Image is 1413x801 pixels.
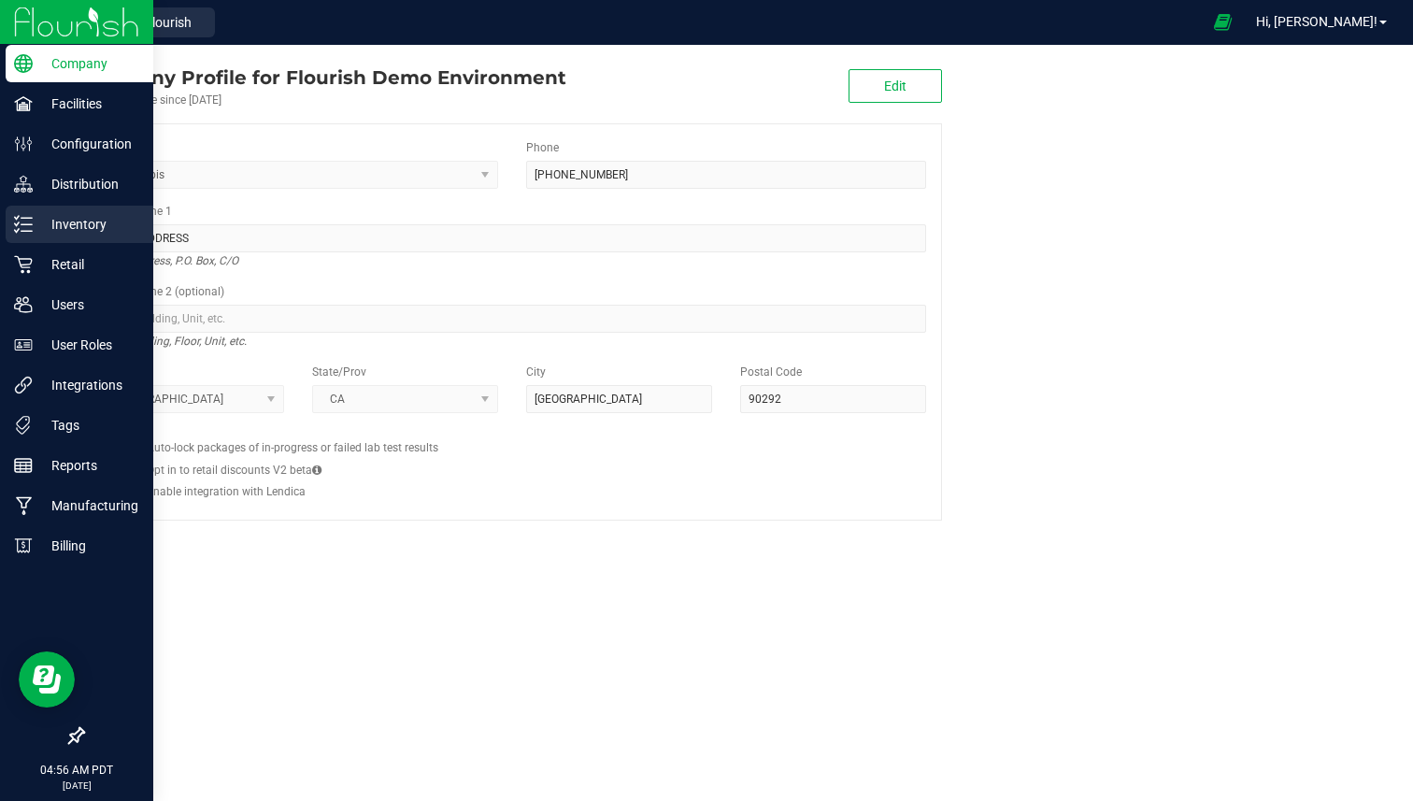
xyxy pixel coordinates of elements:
[82,64,566,92] div: Flourish Demo Environment
[1202,4,1244,40] span: Open Ecommerce Menu
[14,94,33,113] inline-svg: Facilities
[33,293,145,316] p: Users
[312,364,366,380] label: State/Prov
[33,213,145,236] p: Inventory
[8,779,145,793] p: [DATE]
[33,133,145,155] p: Configuration
[147,439,438,456] label: Auto-lock packages of in-progress or failed lab test results
[14,54,33,73] inline-svg: Company
[98,330,247,352] i: Suite, Building, Floor, Unit, etc.
[526,385,712,413] input: City
[14,175,33,193] inline-svg: Distribution
[14,255,33,274] inline-svg: Retail
[98,224,926,252] input: Address
[33,414,145,436] p: Tags
[98,283,224,300] label: Address Line 2 (optional)
[33,93,145,115] p: Facilities
[14,336,33,354] inline-svg: User Roles
[33,253,145,276] p: Retail
[14,416,33,435] inline-svg: Tags
[147,462,321,479] label: Opt in to retail discounts V2 beta
[14,135,33,153] inline-svg: Configuration
[98,250,238,272] i: Street address, P.O. Box, C/O
[526,161,926,189] input: (123) 456-7890
[526,139,559,156] label: Phone
[82,92,566,108] div: Account active since [DATE]
[19,651,75,708] iframe: Resource center
[33,494,145,517] p: Manufacturing
[14,496,33,515] inline-svg: Manufacturing
[740,364,802,380] label: Postal Code
[1256,14,1377,29] span: Hi, [PERSON_NAME]!
[98,427,926,439] h2: Configs
[8,762,145,779] p: 04:56 AM PDT
[33,535,145,557] p: Billing
[14,215,33,234] inline-svg: Inventory
[14,376,33,394] inline-svg: Integrations
[33,334,145,356] p: User Roles
[740,385,926,413] input: Postal Code
[33,454,145,477] p: Reports
[14,295,33,314] inline-svg: Users
[849,69,942,103] button: Edit
[884,79,906,93] span: Edit
[526,364,546,380] label: City
[14,536,33,555] inline-svg: Billing
[33,52,145,75] p: Company
[33,173,145,195] p: Distribution
[98,305,926,333] input: Suite, Building, Unit, etc.
[14,456,33,475] inline-svg: Reports
[33,374,145,396] p: Integrations
[147,483,306,500] label: Enable integration with Lendica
